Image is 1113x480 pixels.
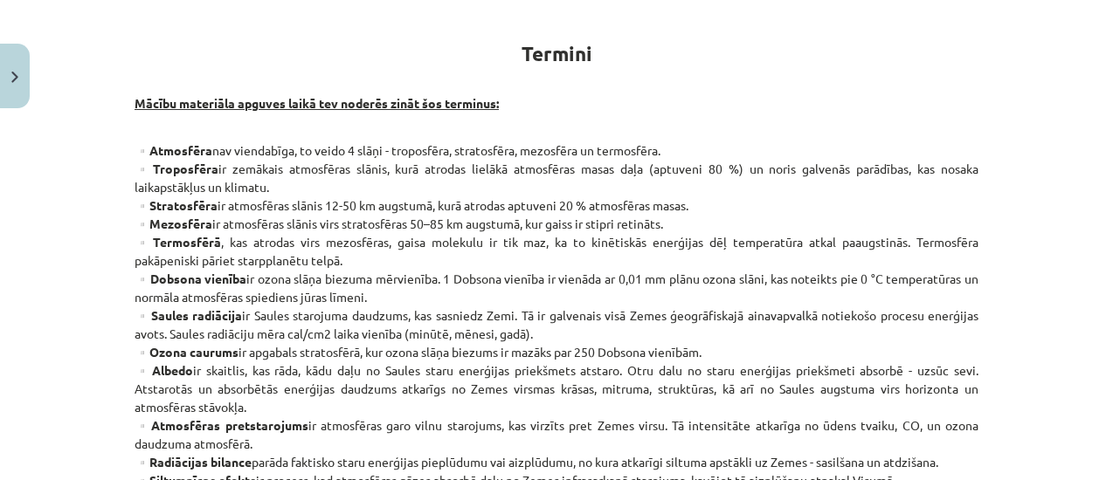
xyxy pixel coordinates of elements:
strong: Mācību materiāla apguves laikā tev noderēs zināt šos terminus: [135,95,499,111]
strong: ▫️Troposfēra [135,161,218,176]
strong: ▫️Mezosfēra [135,216,212,231]
strong: ▫️Radiācijas bilance [135,454,252,470]
img: icon-close-lesson-0947bae3869378f0d4975bcd49f059093ad1ed9edebbc8119c70593378902aed.svg [11,72,18,83]
strong: ▫️Atmosfēras pretstarojums [135,417,308,433]
strong: ▫️Ozona caurums [135,344,238,360]
strong: Termini [522,41,592,66]
strong: ▫️Stratosfēra [135,197,218,213]
strong: ▫️Saules radiācija [135,307,242,323]
strong: ▫️Dobsona vienība [135,271,246,286]
strong: ▫️Termosfērā [135,234,221,250]
strong: ▫️Atmosfēra [135,142,212,158]
strong: ▫️Albedo [135,362,193,378]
